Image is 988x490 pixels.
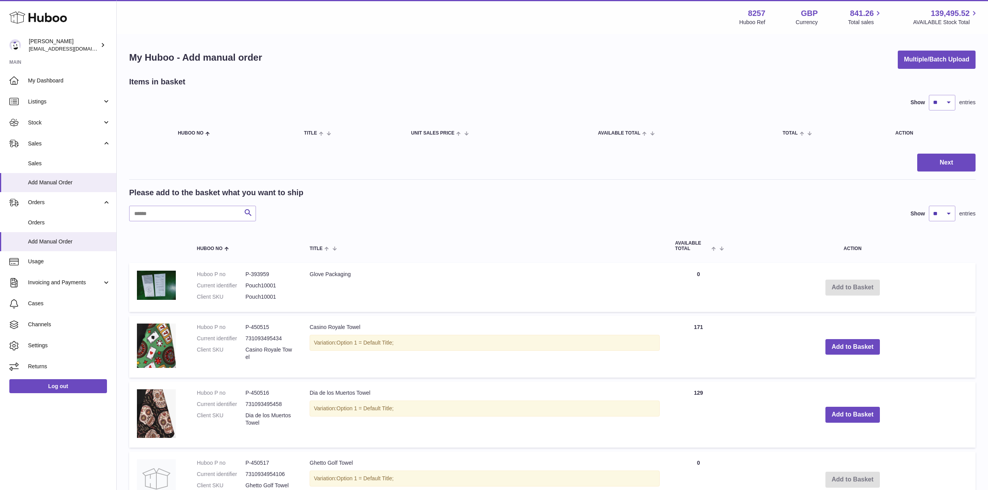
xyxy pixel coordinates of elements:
[911,99,925,106] label: Show
[850,8,874,19] span: 841.26
[197,459,245,467] dt: Huboo P no
[411,131,454,136] span: Unit Sales Price
[911,210,925,217] label: Show
[28,363,110,370] span: Returns
[197,389,245,397] dt: Huboo P no
[302,263,667,312] td: Glove Packaging
[848,19,883,26] span: Total sales
[931,8,970,19] span: 139,495.52
[959,99,976,106] span: entries
[178,131,203,136] span: Huboo no
[848,8,883,26] a: 841.26 Total sales
[245,389,294,397] dd: P-450516
[28,300,110,307] span: Cases
[825,339,880,355] button: Add to Basket
[28,342,110,349] span: Settings
[137,324,176,368] img: Casino Royale Towel
[197,271,245,278] dt: Huboo P no
[129,51,262,64] h1: My Huboo - Add manual order
[28,199,102,206] span: Orders
[898,51,976,69] button: Multiple/Batch Upload
[667,316,730,378] td: 171
[197,471,245,478] dt: Current identifier
[28,219,110,226] span: Orders
[825,407,880,423] button: Add to Basket
[137,389,176,438] img: Dia de los Muertos Towel
[28,279,102,286] span: Invoicing and Payments
[197,282,245,289] dt: Current identifier
[197,293,245,301] dt: Client SKU
[302,316,667,378] td: Casino Royale Towel
[748,8,766,19] strong: 8257
[28,179,110,186] span: Add Manual Order
[598,131,640,136] span: AVAILABLE Total
[245,401,294,408] dd: 731093495458
[675,241,710,251] span: AVAILABLE Total
[336,405,394,411] span: Option 1 = Default Title;
[28,77,110,84] span: My Dashboard
[9,379,107,393] a: Log out
[245,324,294,331] dd: P-450515
[796,19,818,26] div: Currency
[197,335,245,342] dt: Current identifier
[667,381,730,448] td: 129
[28,321,110,328] span: Channels
[28,119,102,126] span: Stock
[310,401,660,416] div: Variation:
[9,39,21,51] img: don@skinsgolf.com
[129,187,303,198] h2: Please add to the basket what you want to ship
[336,475,394,481] span: Option 1 = Default Title;
[28,140,102,147] span: Sales
[28,258,110,265] span: Usage
[197,346,245,361] dt: Client SKU
[245,412,294,427] dd: Dia de los Muertos Towel
[730,233,976,259] th: Action
[959,210,976,217] span: entries
[336,339,394,346] span: Option 1 = Default Title;
[197,412,245,427] dt: Client SKU
[245,346,294,361] dd: Casino Royale Towel
[302,381,667,448] td: Dia de los Muertos Towel
[245,282,294,289] dd: Pouch10001
[197,246,222,251] span: Huboo no
[310,471,660,486] div: Variation:
[245,459,294,467] dd: P-450517
[197,324,245,331] dt: Huboo P no
[917,154,976,172] button: Next
[197,482,245,489] dt: Client SKU
[197,401,245,408] dt: Current identifier
[245,471,294,478] dd: 7310934954106
[245,293,294,301] dd: Pouch10001
[783,131,798,136] span: Total
[304,131,317,136] span: Title
[29,38,99,52] div: [PERSON_NAME]
[913,8,979,26] a: 139,495.52 AVAILABLE Stock Total
[28,98,102,105] span: Listings
[913,19,979,26] span: AVAILABLE Stock Total
[801,8,818,19] strong: GBP
[895,131,968,136] div: Action
[28,238,110,245] span: Add Manual Order
[310,335,660,351] div: Variation:
[129,77,186,87] h2: Items in basket
[245,335,294,342] dd: 731093495434
[29,45,114,52] span: [EMAIL_ADDRESS][DOMAIN_NAME]
[137,271,176,300] img: Glove Packaging
[28,160,110,167] span: Sales
[245,482,294,489] dd: Ghetto Golf Towel
[739,19,766,26] div: Huboo Ref
[667,263,730,312] td: 0
[245,271,294,278] dd: P-393959
[310,246,322,251] span: Title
